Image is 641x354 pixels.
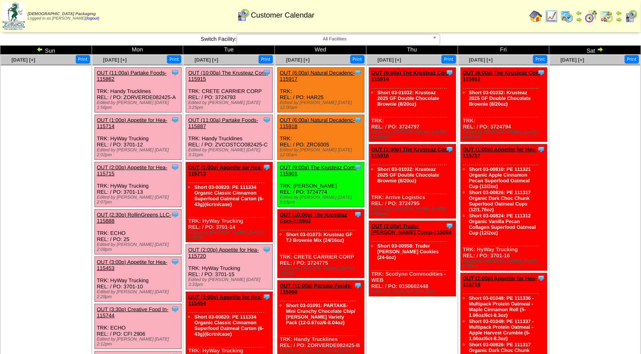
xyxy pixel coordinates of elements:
a: OUT (3:00p) Appetite for Hea-115453 [97,259,167,271]
button: Print [167,55,181,64]
img: Tooltip [354,116,362,124]
img: home.gif [529,10,542,23]
a: OUT (11:00a) Partake Foods-115862 [97,70,167,82]
a: Short 03-00824: PE 111312 Organic Vanilla Pecan Collagen Superfood Oatmeal Cup (12/2oz) [469,213,536,236]
img: Tooltip [263,293,271,301]
img: Tooltip [171,305,179,313]
a: OUT (2:30p) RollinGreens LLC-115888 [97,212,171,224]
img: Tooltip [171,163,179,171]
a: Short 03-00826: PE 111317 Organic Dark Choc Chunk Superfood Oatmeal Cups (12/1.76oz) [469,190,531,212]
div: Edited by [PERSON_NAME] [DATE] 12:00am [463,130,547,139]
img: Tooltip [446,69,454,77]
img: calendarcustomer.gif [625,10,638,23]
a: OUT (1:00p) Appetite for Hea-115713 [188,164,262,177]
div: TRK: CRETE CARRIER CORP REL: / PO: 3724775 [278,210,364,278]
div: TRK: HyWay Trucking REL: / PO: 3701-10 [94,257,181,302]
a: OUT (2:00p) Appetite for Hea-115720 [188,247,259,259]
div: TRK: HyWay Trucking REL: / PO: 3701-16 [461,144,547,271]
td: Sat [549,46,641,55]
img: Tooltip [537,145,545,153]
a: [DATE] [+] [195,57,218,63]
td: Sun [0,46,92,55]
td: Mon [92,46,183,55]
img: Tooltip [354,281,362,290]
span: [DATE] [+] [11,57,35,63]
div: Edited by [PERSON_NAME] [DATE] 2:08pm [97,242,181,252]
img: Tooltip [171,116,179,124]
div: TRK: ECHO REL: / PO: CFI 2906 [94,304,181,349]
a: OUT (10:00a) The Krusteaz Com-115915 [188,70,268,82]
a: OUT (6:00a) The Krusteaz Com-115914 [371,70,451,82]
div: Edited by [PERSON_NAME] [DATE] 4:09pm [371,206,456,216]
a: Short 03-01049: PE 111337 - Multipack Protein Oatmeal - Apple Harvest Crumble (5-1.66oz/6ct-8.3oz) [469,319,534,341]
td: Tue [183,46,275,55]
div: TRK: CRETE CARRIER CORP REL: / PO: 3724793 [186,68,273,113]
span: [DATE] [+] [378,57,401,63]
a: OUT (11:00a) Partake Foods-115860 [280,283,352,295]
div: TRK: REL: / PO: 3724797 [369,68,456,142]
a: OUT (6:00a) Natural Decadenc-115917 [280,70,355,82]
div: Edited by [PERSON_NAME] [DATE] 2:02pm [97,148,181,157]
a: OUT (2:00p) Appetite for Hea-115715 [97,164,167,177]
span: [DATE] [+] [103,57,127,63]
img: arrowright.gif [576,16,582,23]
div: TRK: Handy Trucklines REL: / PO: ZORVERDE082425-A [94,68,181,113]
span: Customer Calendar [251,11,314,20]
img: Tooltip [446,222,454,230]
div: Edited by [PERSON_NAME] [DATE] 3:25pm [188,100,272,110]
a: Short 03-01032: Krusteaz 2025 GF Double Chocolate Brownie (8/20oz) [378,166,439,184]
a: OUT (3:30p) Creative Food In-115744 [97,306,169,319]
a: Short 03-01032: Krusteaz 2025 GF Double Chocolate Brownie (8/20oz) [378,90,439,107]
div: TRK: HyWay Trucking REL: / PO: 3701-13 [94,162,181,207]
a: Short 03-01048: PE 111336 - Multipack Protein Oatmeal - Maple Cinnamon Roll (5-1.66oz/6ct-8.3oz) [469,295,534,318]
a: OUT (1:00p) The Krusteaz Com-115916 [371,146,451,159]
div: TRK: ECHO REL: / PO: 25 [94,210,181,254]
div: TRK: HyWay Trucking REL: / PO: 3701-14 [186,162,273,242]
a: OUT (2:00p) Appetite for Hea-115718 [463,275,537,288]
img: Tooltip [446,145,454,153]
img: Tooltip [171,210,179,219]
div: TRK: [PERSON_NAME] REL: / PO: 3724774 [278,162,364,207]
img: Tooltip [537,274,545,282]
div: Edited by [PERSON_NAME] [DATE] 12:00am [371,130,456,139]
a: [DATE] [+] [561,57,584,63]
div: Edited by [PERSON_NAME] [DATE] 2:07pm [97,195,181,205]
img: Tooltip [354,163,362,171]
a: [DATE] [+] [469,57,493,63]
a: OUT (11:00a) Partake Foods-115887 [188,117,258,129]
img: Tooltip [537,69,545,77]
a: OUT (2:00p) Trader [PERSON_NAME] Comp-115084 [371,223,452,235]
img: Tooltip [263,163,271,171]
div: Edited by [PERSON_NAME] [DATE] 1:56pm [463,259,547,268]
img: Tooltip [354,69,362,77]
a: OUT (6:00a) Natural Decadenc-115918 [280,117,355,129]
div: Edited by [PERSON_NAME] [DATE] 7:50pm [280,266,364,276]
a: [DATE] [+] [286,57,310,63]
div: Edited by [PERSON_NAME] [DATE] 3:33pm [188,277,272,287]
a: OUT (10:00a) The Krusteaz Com-115902 [280,212,347,224]
div: Edited by [PERSON_NAME] [DATE] 12:00am [280,100,364,110]
a: OUT (6:00a) The Krusteaz Com-115912 [463,70,542,82]
button: Print [350,55,364,64]
a: OUT (3:00p) Appetite for Hea-115454 [188,294,262,306]
div: Edited by [PERSON_NAME] [DATE] 1:56pm [97,100,181,110]
td: Wed [275,46,367,55]
img: arrowright.gif [597,46,604,53]
img: calendarinout.gif [600,10,613,23]
a: OUT (1:00p) Appetite for Hea-115714 [97,117,167,129]
div: TRK: Arrive Logistics REL: / PO: 3724795 [369,144,456,219]
a: Short 03-00820: PE 111334 Organic Classic Cinnamon Superfood Oatmeal Carton (6-43g)(6crtn/case) [194,314,264,337]
div: Edited by [PERSON_NAME] [DATE] 2:28pm [97,290,181,299]
img: calendarcustomer.gif [237,9,250,22]
div: TRK: REL: / PO: 3724794 [461,68,547,142]
div: Edited by [PERSON_NAME] [DATE] 12:00am [280,148,364,157]
img: zoroco-logo-small.webp [2,2,25,30]
button: Print [625,55,639,64]
img: calendarprod.gif [560,10,573,23]
span: All Facilities [240,34,429,44]
span: Logged in as [PERSON_NAME] [28,12,99,21]
div: TRK: Handy Trucklines REL: / PO: ZVCOSTCO082425-C [186,115,273,160]
div: TRK: HyWay Trucking REL: / PO: 3701-12 [94,115,181,160]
